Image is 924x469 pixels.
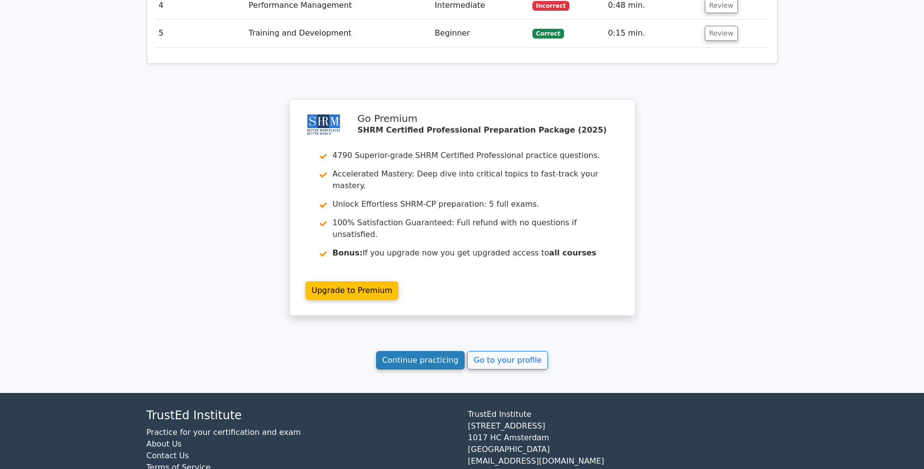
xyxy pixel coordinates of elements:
td: Training and Development [245,20,431,47]
button: Review [705,26,738,41]
td: 0:15 min. [604,20,700,47]
a: Upgrade to Premium [305,281,399,300]
a: Go to your profile [467,351,548,370]
h4: TrustEd Institute [147,409,456,423]
a: Continue practicing [376,351,465,370]
a: Practice for your certification and exam [147,428,301,437]
span: Correct [532,29,564,39]
td: Beginner [431,20,528,47]
span: Incorrect [532,1,570,11]
td: 5 [155,20,245,47]
a: Contact Us [147,451,189,460]
a: About Us [147,439,182,449]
